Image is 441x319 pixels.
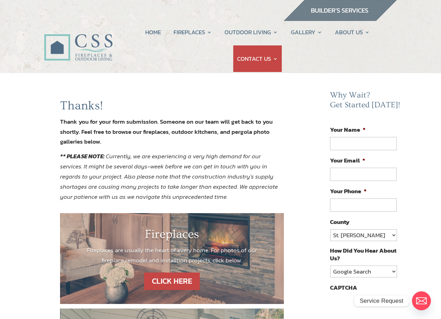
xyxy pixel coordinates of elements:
[330,126,366,133] label: Your Name
[330,218,350,226] label: County
[60,99,284,117] h1: Thanks!
[81,227,263,245] h1: Fireplaces
[60,152,278,201] em: Currently, we are experiencing a very high demand for our services. It might be several days-week...
[81,245,263,266] p: Fireplaces are usually the heart of every home. For photos of our fireplace remodel and installti...
[291,19,322,45] a: GALLERY
[174,19,212,45] a: FIREPLACES
[144,273,200,290] a: CLICK HERE
[283,14,397,23] a: builder services construction supply
[412,291,431,310] a: Email
[60,99,284,147] div: Thank you for your form submission. Someone on our team will get back to you shortly. Feel free t...
[145,19,161,45] a: HOME
[330,284,357,291] label: CAPTCHA
[330,157,365,164] label: Your Email
[44,15,112,64] img: CSS Fireplaces & Outdoor Living (Formerly Construction Solutions & Supply)- Jacksonville Ormond B...
[330,187,367,195] label: Your Phone
[335,19,370,45] a: ABOUT US
[330,90,402,113] h2: Why Wait? Get Started [DATE]!
[60,152,104,161] strong: ** PLEASE NOTE:
[225,19,278,45] a: OUTDOOR LIVING
[237,45,278,72] a: CONTACT US
[330,247,396,262] label: How Did You Hear About Us?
